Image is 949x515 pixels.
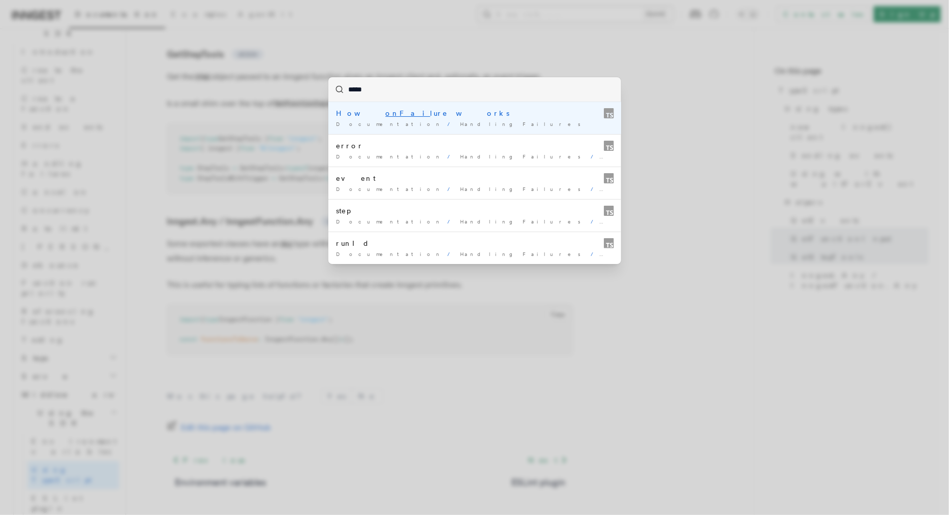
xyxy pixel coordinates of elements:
span: / [448,153,456,159]
span: / [448,121,456,127]
span: / [591,251,600,257]
span: / [448,251,456,257]
div: runId [336,238,613,248]
span: Handling Failures [461,186,587,192]
span: Documentation [336,251,444,257]
span: Documentation [336,121,444,127]
span: / [448,186,456,192]
span: Documentation [336,153,444,159]
span: Handling Failures [461,218,587,224]
div: error [336,141,613,151]
div: event [336,173,613,183]
span: / [591,218,600,224]
div: How lure works [336,108,613,118]
div: step [336,206,613,216]
span: Handling Failures [461,121,587,127]
span: Handling Failures [461,153,587,159]
span: / [591,186,600,192]
span: Documentation [336,186,444,192]
mark: onFai [386,109,431,117]
span: / [448,218,456,224]
span: / [591,153,600,159]
span: Handling Failures [461,251,587,257]
span: Documentation [336,218,444,224]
